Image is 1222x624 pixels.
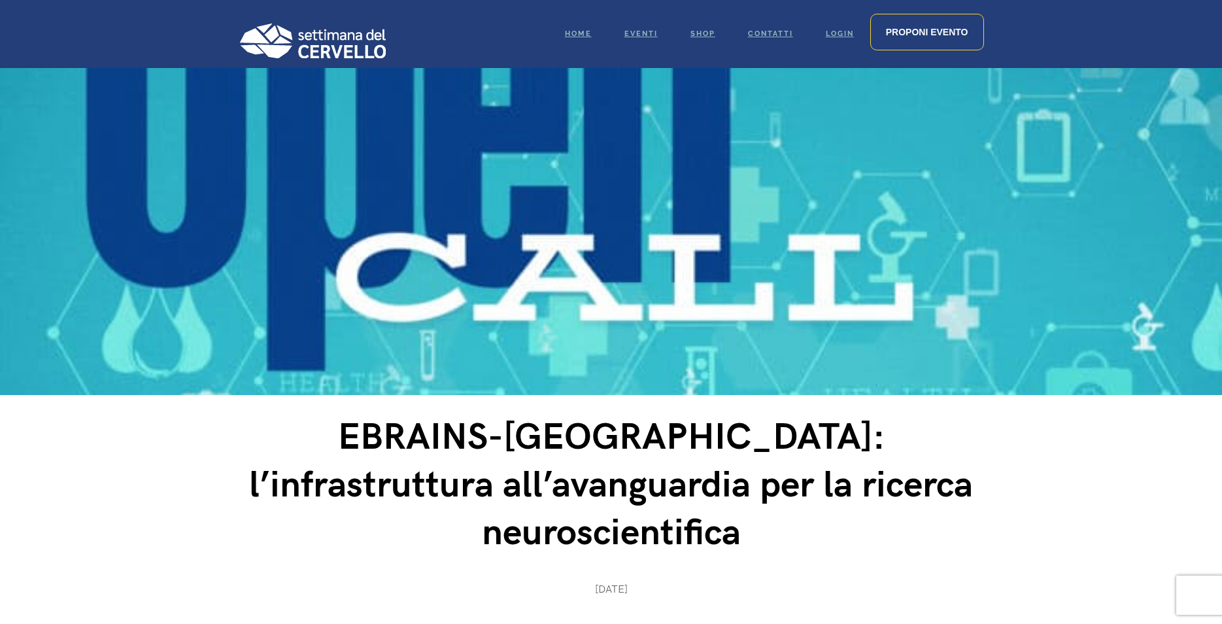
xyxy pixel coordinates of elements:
[748,29,793,38] span: Contatti
[826,29,854,38] span: Login
[595,583,628,597] span: [DATE]
[239,415,984,557] h1: EBRAINS-[GEOGRAPHIC_DATA]: l’infrastruttura all’avanguardia per la ricerca neuroscientifica
[565,29,592,38] span: Home
[690,29,715,38] span: Shop
[870,14,984,50] a: Proponi evento
[239,23,386,58] img: Logo
[624,29,658,38] span: Eventi
[886,27,968,37] span: Proponi evento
